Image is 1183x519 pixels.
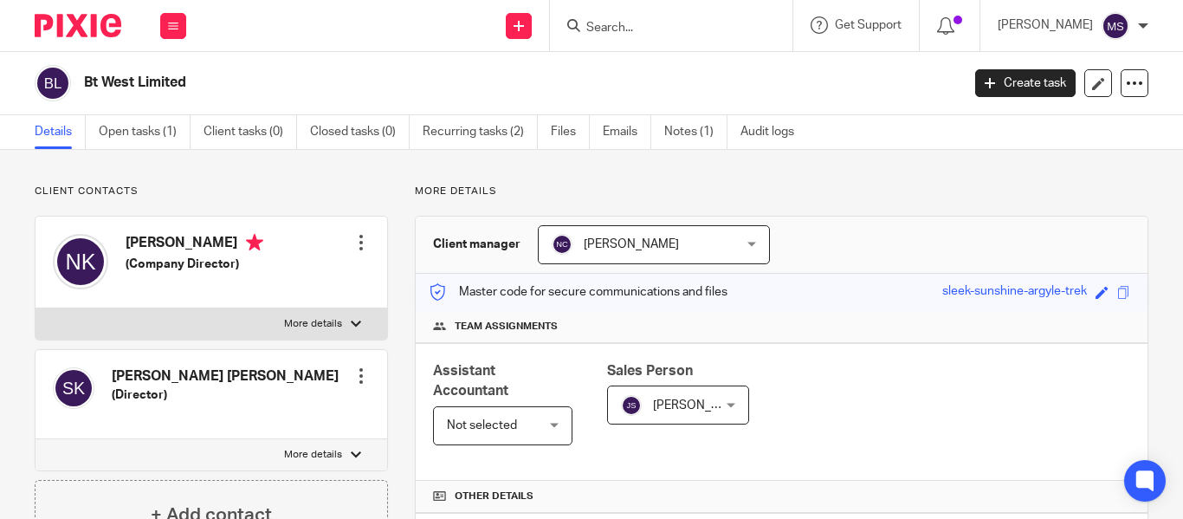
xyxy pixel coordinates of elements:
[35,115,86,149] a: Details
[433,236,520,253] h3: Client manager
[1102,12,1129,40] img: svg%3E
[585,21,740,36] input: Search
[552,234,572,255] img: svg%3E
[204,115,297,149] a: Client tasks (0)
[942,282,1087,302] div: sleek-sunshine-argyle-trek
[603,115,651,149] a: Emails
[310,115,410,149] a: Closed tasks (0)
[740,115,807,149] a: Audit logs
[84,74,776,92] h2: Bt West Limited
[551,115,590,149] a: Files
[607,364,693,378] span: Sales Person
[998,16,1093,34] p: [PERSON_NAME]
[53,234,108,289] img: svg%3E
[415,185,1148,198] p: More details
[35,14,121,37] img: Pixie
[653,399,748,412] span: [PERSON_NAME]
[455,490,533,503] span: Other details
[35,185,388,198] p: Client contacts
[584,238,679,250] span: [PERSON_NAME]
[433,364,508,398] span: Assistant Accountant
[246,234,263,251] i: Primary
[284,448,342,462] p: More details
[112,367,339,386] h4: [PERSON_NAME] [PERSON_NAME]
[99,115,191,149] a: Open tasks (1)
[53,367,94,409] img: svg%3E
[112,386,339,404] h5: (Director)
[126,234,263,256] h4: [PERSON_NAME]
[621,395,642,416] img: svg%3E
[423,115,538,149] a: Recurring tasks (2)
[664,115,727,149] a: Notes (1)
[35,65,71,101] img: svg%3E
[975,69,1076,97] a: Create task
[455,320,558,334] span: Team assignments
[447,419,517,431] span: Not selected
[284,317,342,331] p: More details
[126,256,263,273] h5: (Company Director)
[835,19,902,31] span: Get Support
[429,283,727,301] p: Master code for secure communications and files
